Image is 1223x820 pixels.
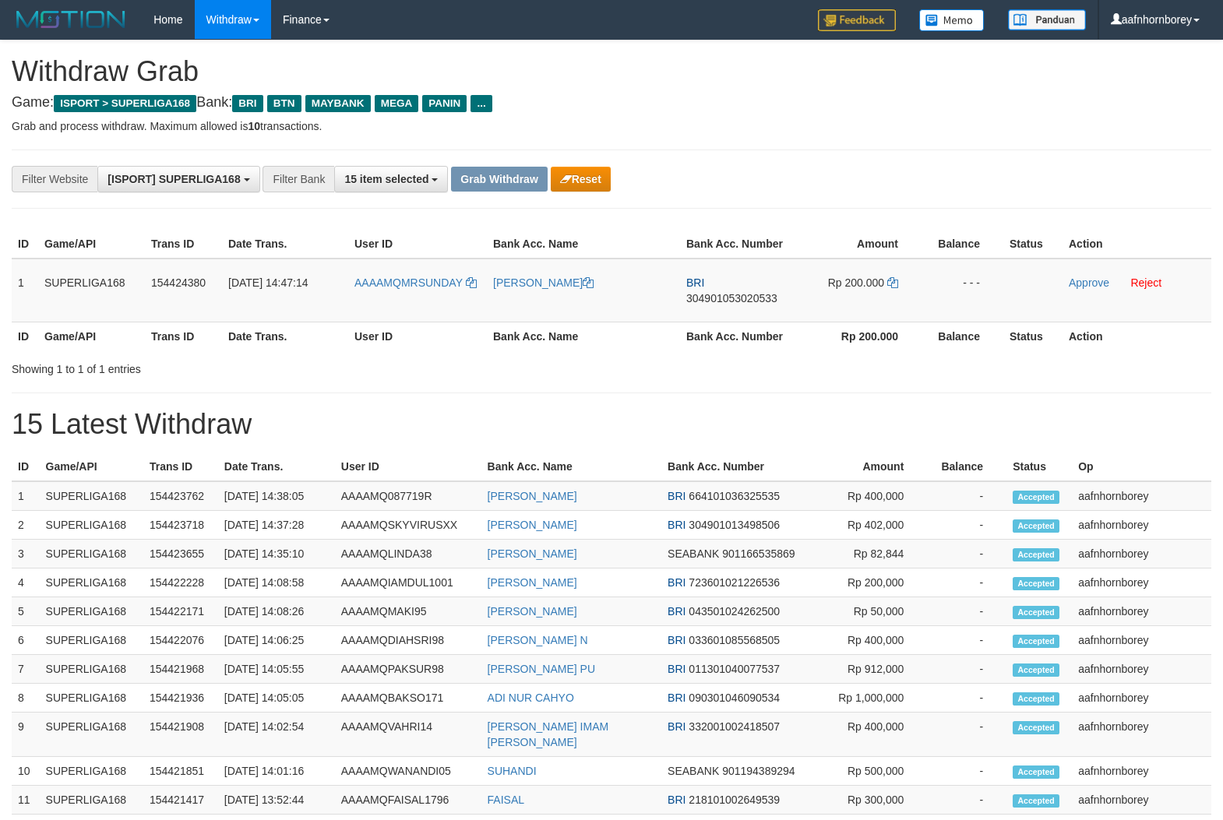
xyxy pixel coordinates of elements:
th: Rp 200.000 [798,322,922,350]
a: [PERSON_NAME] N [488,634,588,646]
th: Date Trans. [218,452,335,481]
td: Rp 500,000 [811,757,927,786]
td: [DATE] 14:05:55 [218,655,335,684]
span: PANIN [422,95,467,112]
td: aafnhornborey [1072,786,1211,815]
td: 2 [12,511,40,540]
a: ADI NUR CAHYO [488,692,574,704]
td: - [927,655,1006,684]
th: Status [1003,230,1063,259]
th: Op [1072,452,1211,481]
td: 7 [12,655,40,684]
span: ISPORT > SUPERLIGA168 [54,95,196,112]
th: Trans ID [145,322,222,350]
td: AAAAMQDIAHSRI98 [335,626,481,655]
td: [DATE] 14:08:26 [218,597,335,626]
td: SUPERLIGA168 [40,655,143,684]
td: Rp 400,000 [811,626,927,655]
td: - [927,626,1006,655]
h1: Withdraw Grab [12,56,1211,87]
td: 154423655 [143,540,218,568]
td: - [927,597,1006,626]
th: User ID [335,452,481,481]
td: AAAAMQWANANDI05 [335,757,481,786]
button: [ISPORT] SUPERLIGA168 [97,166,259,192]
td: [DATE] 14:01:16 [218,757,335,786]
span: Copy 011301040077537 to clipboard [689,663,780,675]
td: SUPERLIGA168 [40,481,143,511]
span: Copy 090301046090534 to clipboard [689,692,780,704]
th: User ID [348,322,487,350]
span: 154424380 [151,276,206,289]
h1: 15 Latest Withdraw [12,409,1211,440]
td: Rp 1,000,000 [811,684,927,713]
td: SUPERLIGA168 [40,540,143,568]
span: Copy 304901013498506 to clipboard [689,519,780,531]
td: aafnhornborey [1072,511,1211,540]
td: - [927,511,1006,540]
td: 154421936 [143,684,218,713]
td: AAAAMQPAKSUR98 [335,655,481,684]
span: BTN [267,95,301,112]
td: Rp 300,000 [811,786,927,815]
div: Filter Bank [263,166,334,192]
span: BRI [668,692,686,704]
span: SEABANK [668,765,719,777]
span: AAAAMQMRSUNDAY [354,276,463,289]
td: SUPERLIGA168 [40,786,143,815]
th: Action [1063,322,1211,350]
td: [DATE] 14:06:25 [218,626,335,655]
td: 154421968 [143,655,218,684]
span: Accepted [1013,548,1059,561]
td: SUPERLIGA168 [40,626,143,655]
td: aafnhornborey [1072,757,1211,786]
span: Accepted [1013,635,1059,648]
th: Bank Acc. Number [680,322,798,350]
td: 154421851 [143,757,218,786]
a: [PERSON_NAME] [488,519,577,531]
td: 10 [12,757,40,786]
img: Feedback.jpg [818,9,896,31]
td: [DATE] 13:52:44 [218,786,335,815]
td: aafnhornborey [1072,540,1211,568]
span: Copy 218101002649539 to clipboard [689,794,780,806]
td: [DATE] 14:02:54 [218,713,335,757]
span: BRI [232,95,263,112]
button: Grab Withdraw [451,167,547,192]
th: User ID [348,230,487,259]
td: [DATE] 14:08:58 [218,568,335,597]
a: [PERSON_NAME] [488,547,577,560]
h4: Game: Bank: [12,95,1211,111]
td: AAAAMQBAKSO171 [335,684,481,713]
td: SUPERLIGA168 [40,713,143,757]
th: ID [12,230,38,259]
td: - - - [922,259,1003,322]
td: 8 [12,684,40,713]
div: Showing 1 to 1 of 1 entries [12,355,498,377]
td: aafnhornborey [1072,597,1211,626]
td: [DATE] 14:05:05 [218,684,335,713]
a: [PERSON_NAME] PU [488,663,595,675]
th: Balance [922,230,1003,259]
th: ID [12,322,38,350]
span: BRI [668,720,686,733]
a: FAISAL [488,794,524,806]
td: 4 [12,568,40,597]
td: AAAAMQMAKI95 [335,597,481,626]
th: Bank Acc. Number [680,230,798,259]
th: Bank Acc. Name [481,452,662,481]
span: Accepted [1013,692,1059,706]
td: AAAAMQVAHRI14 [335,713,481,757]
td: - [927,568,1006,597]
td: SUPERLIGA168 [40,684,143,713]
td: AAAAMQSKYVIRUSXX [335,511,481,540]
span: [ISPORT] SUPERLIGA168 [107,173,240,185]
span: [DATE] 14:47:14 [228,276,308,289]
th: Balance [927,452,1006,481]
span: Copy 723601021226536 to clipboard [689,576,780,589]
span: Copy 664101036325535 to clipboard [689,490,780,502]
td: aafnhornborey [1072,568,1211,597]
span: BRI [668,519,686,531]
td: Rp 200,000 [811,568,927,597]
span: Accepted [1013,606,1059,619]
